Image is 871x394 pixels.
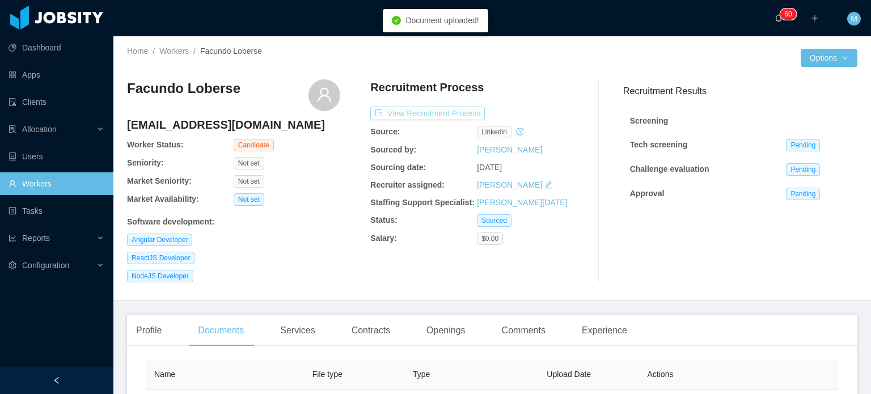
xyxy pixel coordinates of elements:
span: Pending [786,139,820,151]
b: Salary: [370,234,397,243]
span: $0.00 [477,232,503,245]
h4: Recruitment Process [370,79,484,95]
i: icon: history [516,128,524,135]
span: Document uploaded! [405,16,479,25]
div: Comments [493,315,555,346]
a: [PERSON_NAME] [477,145,542,154]
span: Configuration [22,261,69,270]
span: linkedin [477,126,511,138]
strong: Challenge evaluation [630,164,709,173]
span: Allocation [22,125,57,134]
span: Sourced [477,214,511,227]
strong: Tech screening [630,140,688,149]
a: icon: userWorkers [9,172,104,195]
a: icon: pie-chartDashboard [9,36,104,59]
i: icon: check-circle [392,16,401,25]
span: / [193,46,196,56]
h3: Facundo Loberse [127,79,240,98]
button: icon: exportView Recruitment Process [370,107,485,120]
b: Staffing Support Specialist: [370,198,475,207]
a: Workers [159,46,189,56]
span: ReactJS Developer [127,252,195,264]
h3: Recruitment Results [623,84,857,98]
span: NodeJS Developer [127,270,193,282]
b: Sourcing date: [370,163,426,172]
i: icon: user [316,87,332,103]
div: Contracts [343,315,399,346]
i: icon: line-chart [9,234,16,242]
span: / [153,46,155,56]
span: Type [413,370,430,379]
a: icon: profileTasks [9,200,104,222]
span: Upload Date [547,370,591,379]
a: icon: robotUsers [9,145,104,168]
div: Profile [127,315,171,346]
b: Recruiter assigned: [370,180,445,189]
span: Actions [648,370,674,379]
button: Optionsicon: down [801,49,857,67]
span: Pending [786,188,820,200]
b: Worker Status: [127,140,183,149]
h4: [EMAIL_ADDRESS][DOMAIN_NAME] [127,117,340,133]
span: Reports [22,234,50,243]
span: Not set [234,157,264,170]
span: Candidate [234,139,274,151]
a: [PERSON_NAME] [477,180,542,189]
strong: Screening [630,116,669,125]
i: icon: setting [9,261,16,269]
div: Documents [189,315,253,346]
strong: Approval [630,189,665,198]
i: icon: edit [544,181,552,189]
span: Name [154,370,175,379]
b: Seniority: [127,158,164,167]
sup: 60 [780,9,796,20]
div: Experience [573,315,636,346]
span: Pending [786,163,820,176]
i: icon: bell [775,14,783,22]
i: icon: plus [811,14,819,22]
span: Angular Developer [127,234,192,246]
b: Status: [370,215,397,224]
b: Market Seniority: [127,176,192,185]
span: [DATE] [477,163,502,172]
div: Services [271,315,324,346]
span: Facundo Loberse [200,46,262,56]
span: M [851,12,857,26]
a: Home [127,46,148,56]
span: Not set [234,193,264,206]
b: Sourced by: [370,145,416,154]
b: Source: [370,127,400,136]
b: Market Availability: [127,194,199,204]
a: icon: exportView Recruitment Process [370,109,485,118]
i: icon: solution [9,125,16,133]
p: 6 [784,9,788,20]
a: icon: appstoreApps [9,63,104,86]
a: icon: auditClients [9,91,104,113]
div: Openings [417,315,475,346]
span: File type [312,370,343,379]
span: Not set [234,175,264,188]
b: Software development : [127,217,214,226]
p: 0 [788,9,792,20]
a: [PERSON_NAME][DATE] [477,198,567,207]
